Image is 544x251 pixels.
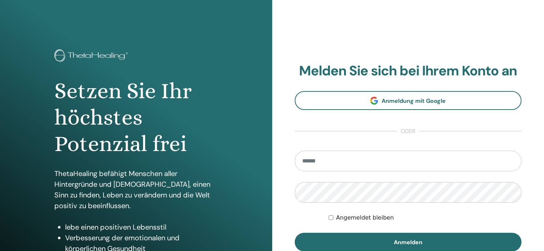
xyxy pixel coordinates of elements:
label: Angemeldet bleiben [336,214,394,222]
span: Anmelden [394,239,422,246]
span: oder [397,127,419,136]
h1: Setzen Sie Ihr höchstes Potenzial frei [54,78,218,157]
span: Anmeldung mit Google [382,97,446,105]
h2: Melden Sie sich bei Ihrem Konto an [295,63,522,79]
div: Keep me authenticated indefinitely or until I manually logout [329,214,521,222]
a: Anmeldung mit Google [295,91,522,110]
li: lebe einen positiven Lebensstil [65,222,218,232]
p: ThetaHealing befähigt Menschen aller Hintergründe und [DEMOGRAPHIC_DATA], einen Sinn zu finden, L... [54,168,218,211]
